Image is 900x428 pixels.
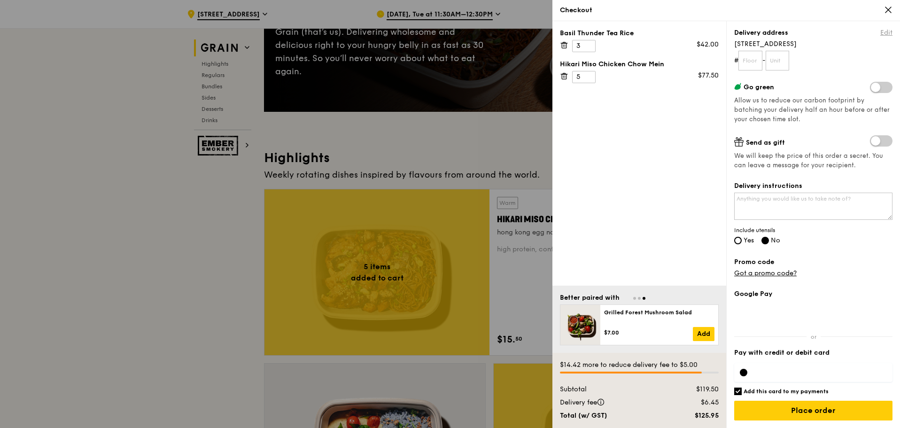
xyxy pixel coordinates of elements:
input: Add this card to my payments [734,388,742,395]
iframe: Secure card payment input frame [755,369,887,376]
div: $42.00 [697,40,719,49]
span: [STREET_ADDRESS] [734,39,892,49]
span: Include utensils [734,226,892,234]
input: Place order [734,401,892,420]
div: Grilled Forest Mushroom Salad [604,309,714,316]
label: Delivery address [734,28,788,38]
div: Hikari Miso Chicken Chow Mein [560,60,719,69]
form: # - [734,51,892,70]
div: $6.45 [667,398,724,407]
span: Allow us to reduce our carbon footprint by batching your delivery half an hour before or after yo... [734,97,890,123]
a: Got a promo code? [734,269,797,277]
span: Go to slide 2 [638,297,641,300]
iframe: Secure payment button frame [734,304,892,325]
div: Checkout [560,6,892,15]
div: Delivery fee [554,398,667,407]
div: $77.50 [698,71,719,80]
input: Yes [734,237,742,244]
div: Better paired with [560,293,620,303]
span: Send as gift [746,139,785,147]
div: $7.00 [604,329,693,336]
div: Total (w/ GST) [554,411,667,420]
input: No [761,237,769,244]
div: $119.50 [667,385,724,394]
div: $14.42 more to reduce delivery fee to $5.00 [560,360,719,370]
span: Yes [744,236,754,244]
div: Subtotal [554,385,667,394]
label: Promo code [734,257,892,267]
span: Go to slide 1 [633,297,636,300]
div: $125.95 [667,411,724,420]
input: Floor [738,51,762,70]
span: Go to slide 3 [643,297,645,300]
span: No [771,236,780,244]
h6: Add this card to my payments [744,388,829,395]
a: Add [693,327,714,341]
label: Google Pay [734,289,892,299]
a: Edit [880,28,892,38]
span: We will keep the price of this order a secret. You can leave a message for your recipient. [734,151,892,170]
span: Go green [744,83,774,91]
input: Unit [766,51,790,70]
label: Pay with credit or debit card [734,348,892,358]
div: Basil Thunder Tea Rice [560,29,719,38]
label: Delivery instructions [734,181,892,191]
